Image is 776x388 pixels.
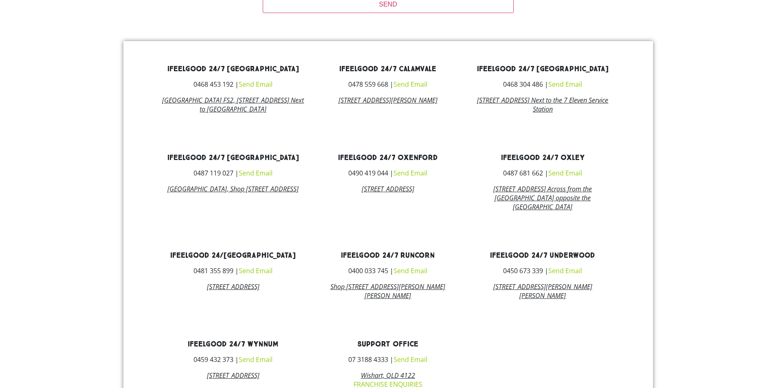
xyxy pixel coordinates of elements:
a: Send Email [393,355,427,364]
a: Send Email [239,80,273,89]
h3: 07 3188 4333 | [317,356,459,363]
a: Send Email [239,169,273,178]
a: ifeelgood 24/7 Runcorn [341,251,435,260]
a: ifeelgood 24/7 [GEOGRAPHIC_DATA] [167,153,299,162]
a: ifeelgood 24/7 [GEOGRAPHIC_DATA] [167,64,299,74]
a: [STREET_ADDRESS][PERSON_NAME][PERSON_NAME] [493,282,592,300]
a: ifeelgood 24/7 Calamvale [339,64,436,74]
h3: 0490 419 044 | [317,170,459,176]
a: [STREET_ADDRESS] Next to the 7 Eleven Service Station [477,96,608,114]
a: Shop [STREET_ADDRESS][PERSON_NAME][PERSON_NAME] [330,282,445,300]
a: [GEOGRAPHIC_DATA] FS2, [STREET_ADDRESS] Next to [GEOGRAPHIC_DATA] [162,96,304,114]
h3: 0459 432 373 | [162,356,305,363]
a: Send Email [239,266,273,275]
a: [STREET_ADDRESS] Across from the [GEOGRAPHIC_DATA] opposite the [GEOGRAPHIC_DATA] [493,184,592,211]
a: [STREET_ADDRESS][PERSON_NAME] [339,96,437,105]
h3: 0468 453 192 | [162,81,305,88]
h3: 0487 119 027 | [162,170,305,176]
a: [STREET_ADDRESS] [207,282,259,291]
a: ifeelgood 24/[GEOGRAPHIC_DATA] [170,251,296,260]
h3: 0450 673 339 | [471,267,614,274]
a: ifeelgood 24/7 [GEOGRAPHIC_DATA] [477,64,609,74]
h3: 0487 681 662 | [471,170,614,176]
a: Send Email [393,169,427,178]
h3: Support Office [317,341,459,348]
h3: 0400 033 745 | [317,267,459,274]
a: Send Email [548,80,582,89]
a: [STREET_ADDRESS] [207,371,259,380]
h3: 0468 304 486 | [471,81,614,88]
a: [GEOGRAPHIC_DATA], Shop [STREET_ADDRESS] [167,184,299,193]
a: ifeelgood 24/7 Oxley [501,153,585,162]
a: ifeelgood 24/7 Oxenford [338,153,438,162]
a: Send Email [393,80,427,89]
a: Send Email [548,169,582,178]
a: Send Email [393,266,427,275]
a: ifeelgood 24/7 Underwood [490,251,595,260]
a: ifeelgood 24/7 Wynnum [188,340,278,349]
a: Send Email [239,355,273,364]
a: Send Email [548,266,582,275]
h3: 0478 559 668 | [317,81,459,88]
i: Wishart, QLD 4122 [361,371,415,380]
a: [STREET_ADDRESS] [362,184,414,193]
h3: 0481 355 899 | [162,267,305,274]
